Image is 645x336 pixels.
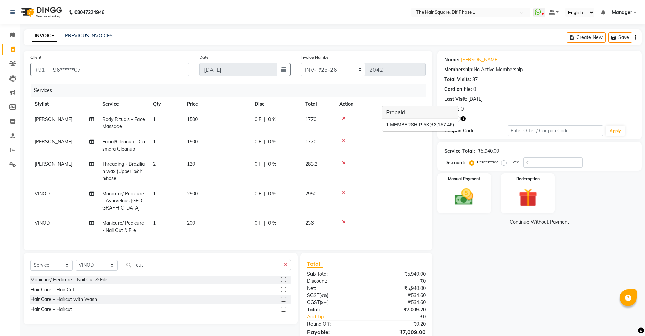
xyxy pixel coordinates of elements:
[386,122,390,127] span: 1.
[30,296,97,303] div: Hair Care - Haircut with Wash
[377,313,431,320] div: ₹0
[264,161,265,168] span: |
[473,86,476,93] div: 0
[65,33,113,39] a: PREVIOUS INVOICES
[187,161,195,167] span: 120
[255,190,261,197] span: 0 F
[35,220,50,226] span: VINOD
[30,54,41,60] label: Client
[153,191,156,197] span: 1
[153,116,156,122] span: 1
[444,86,472,93] div: Card on file:
[123,260,281,270] input: Search or Scan
[17,3,64,22] img: logo
[255,220,261,227] span: 0 F
[31,84,431,97] div: Services
[187,191,198,197] span: 2500
[302,328,366,336] div: Payable:
[468,96,483,103] div: [DATE]
[508,125,603,136] input: Enter Offer / Coupon Code
[264,116,265,123] span: |
[366,271,431,278] div: ₹5,940.00
[305,220,314,226] span: 236
[187,116,198,122] span: 1500
[307,260,323,268] span: Total
[30,306,72,313] div: Hair Care - Haircut
[513,186,543,209] img: _gift.svg
[444,76,471,83] div: Total Visits:
[366,285,431,292] div: ₹5,940.00
[439,219,640,226] a: Continue Without Payment
[301,54,330,60] label: Invoice Number
[366,278,431,285] div: ₹0
[268,116,276,123] span: 0 %
[268,138,276,145] span: 0 %
[444,96,467,103] div: Last Visit:
[429,122,454,127] span: (₹3,157.46)
[268,220,276,227] span: 0 %
[444,127,508,134] div: Coupon Code
[302,278,366,285] div: Discount:
[153,161,156,167] span: 2
[35,161,72,167] span: [PERSON_NAME]
[444,159,465,166] div: Discount:
[98,97,149,112] th: Service
[251,97,301,112] th: Disc
[366,321,431,328] div: ₹0.20
[153,139,156,145] span: 1
[335,97,426,112] th: Action
[255,138,261,145] span: 0 F
[307,292,319,298] span: SGST
[449,186,479,207] img: _cash.svg
[153,220,156,226] span: 1
[102,139,145,152] span: Facial/Cleanup - Casmara Cleanup
[444,66,635,73] div: No Active Membership
[386,121,454,129] div: MEMBERSHIP-5K
[302,292,366,299] div: ( )
[608,32,632,43] button: Save
[567,32,606,43] button: Create New
[444,147,475,155] div: Service Total:
[264,220,265,227] span: |
[149,97,183,112] th: Qty
[444,105,459,113] div: Points:
[187,220,195,226] span: 200
[305,116,316,122] span: 1770
[509,159,519,165] label: Fixed
[472,76,478,83] div: 37
[302,299,366,306] div: ( )
[264,138,265,145] span: |
[478,147,499,155] div: ₹5,940.00
[302,321,366,328] div: Round Off:
[305,139,316,145] span: 1770
[366,299,431,306] div: ₹534.60
[301,97,335,112] th: Total
[617,309,638,329] iframe: chat widget
[102,116,145,130] span: Body Rituals - Face Massage
[444,56,459,63] div: Name:
[30,63,49,76] button: +91
[307,299,320,305] span: CGST
[32,30,57,42] a: INVOICE
[268,190,276,197] span: 0 %
[74,3,104,22] b: 08047224946
[302,271,366,278] div: Sub Total:
[448,176,480,182] label: Manual Payment
[255,116,261,123] span: 0 F
[183,97,251,112] th: Price
[102,220,144,233] span: Manicure/ Pedicure - Nail Cut & File
[35,116,72,122] span: [PERSON_NAME]
[461,56,499,63] a: [PERSON_NAME]
[302,313,377,320] a: Add Tip
[49,63,189,76] input: Search by Name/Mobile/Email/Code
[321,300,327,305] span: 9%
[30,276,107,283] div: Manicure/ Pedicure - Nail Cut & File
[612,9,632,16] span: Manager
[321,293,327,298] span: 9%
[35,191,50,197] span: VINOD
[255,161,261,168] span: 0 F
[102,191,144,211] span: Manicure/ Pedicure - Ayurvelous [GEOGRAPHIC_DATA]
[302,285,366,292] div: Net:
[477,159,499,165] label: Percentage
[264,190,265,197] span: |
